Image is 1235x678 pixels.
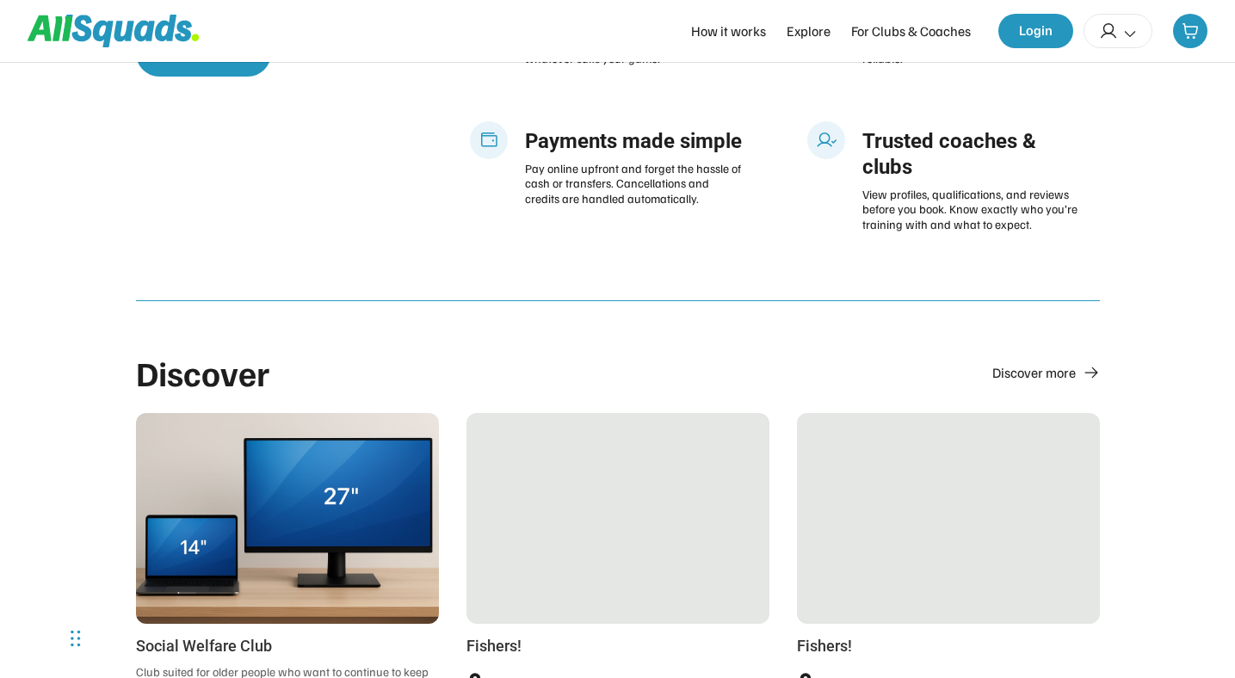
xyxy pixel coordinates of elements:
div: Social Welfare Club [136,634,439,657]
button: Login [998,14,1073,48]
div: Explore [787,21,831,41]
div: How it works [691,21,766,41]
div: Fishers! [797,634,1100,657]
div: View profiles, qualifications, and reviews before you book. Know exactly who you’re training with... [862,187,1083,232]
div: For Clubs & Coaches [851,21,971,41]
div: Discover more [992,362,1076,383]
div: Pay online upfront and forget the hassle of cash or transfers. Cancellations and credits are hand... [525,161,745,206]
div: Payments made simple [525,128,745,154]
div: Discover [136,353,270,392]
div: Trusted coaches & clubs [862,128,1083,180]
div: Fishers! [466,634,769,657]
img: shopping-cart-01%20%281%29.svg [1182,22,1199,40]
